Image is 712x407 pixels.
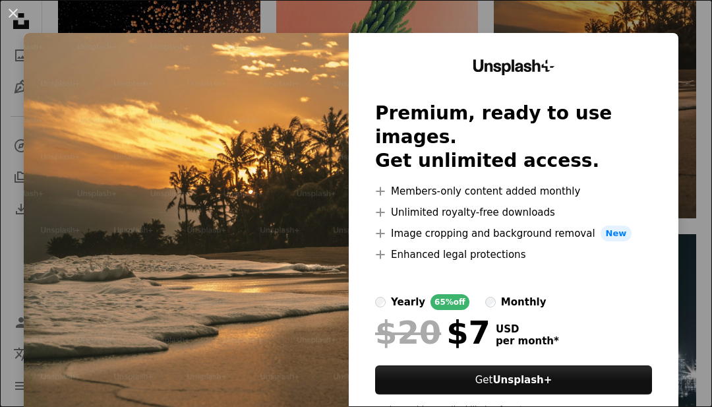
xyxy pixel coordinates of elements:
[375,365,652,394] button: GetUnsplash+
[375,315,490,350] div: $7
[501,294,547,310] div: monthly
[375,183,652,199] li: Members-only content added monthly
[496,335,559,347] span: per month *
[391,294,425,310] div: yearly
[375,102,652,173] h2: Premium, ready to use images. Get unlimited access.
[496,323,559,335] span: USD
[375,297,386,307] input: yearly65%off
[492,374,552,386] strong: Unsplash+
[375,226,652,241] li: Image cropping and background removal
[375,247,652,263] li: Enhanced legal protections
[375,204,652,220] li: Unlimited royalty-free downloads
[430,294,469,310] div: 65% off
[485,297,496,307] input: monthly
[601,226,632,241] span: New
[375,315,441,350] span: $20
